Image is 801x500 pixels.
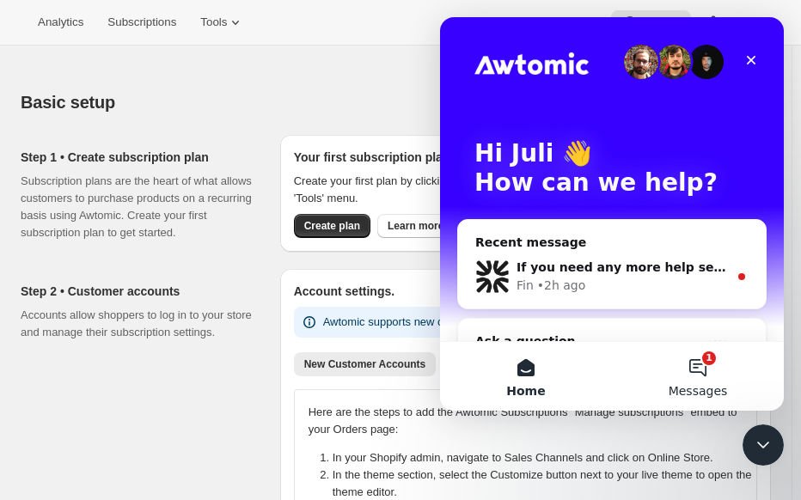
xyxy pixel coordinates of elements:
[377,214,454,238] a: Learn more
[440,17,784,411] iframe: Intercom live chat
[21,173,253,241] p: Subscription plans are the heart of what allows customers to purchase products on a recurring bas...
[309,404,743,438] p: Here are the steps to add the Awtomic Subscriptions "Manage subscriptions" embed to your Orders p...
[333,449,753,466] li: In your Shopify admin, navigate to Sales Channels and click on Online Store.
[66,368,105,380] span: Home
[21,93,115,112] span: Basic setup
[229,368,288,380] span: Messages
[17,301,327,366] div: Ask a question
[107,15,176,29] span: Subscriptions
[294,214,370,238] button: Create plan
[97,10,186,34] button: Subscriptions
[296,27,327,58] div: Close
[21,283,253,300] h2: Step 2 • Customer accounts
[200,15,227,29] span: Tools
[304,357,426,371] span: New Customer Accounts
[694,10,773,34] button: Settings
[639,15,663,29] span: Help
[323,314,534,331] p: Awtomic supports new or legacy accounts.
[743,424,784,466] iframe: Intercom live chat
[294,173,757,207] p: Create your first plan by clicking the button below or by selecting 'Subscription Plan' in the 'T...
[38,15,83,29] span: Analytics
[388,219,443,233] span: Learn more
[28,10,94,34] button: Analytics
[97,259,146,277] div: • 2h ago
[35,315,260,333] div: Ask a question
[294,149,757,166] h2: Your first subscription plan
[267,323,288,344] img: Profile image for Fin
[294,283,757,300] h2: Account settings.
[190,10,254,34] button: Tools
[172,325,344,393] button: Messages
[304,219,360,233] span: Create plan
[611,10,691,34] button: Help
[76,259,94,277] div: Fin
[21,149,253,166] h2: Step 1 • Create subscription plan
[294,352,437,376] button: New Customer Accounts
[722,15,763,29] span: Settings
[21,307,253,341] p: Accounts allow shoppers to log in to your store and manage their subscription settings.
